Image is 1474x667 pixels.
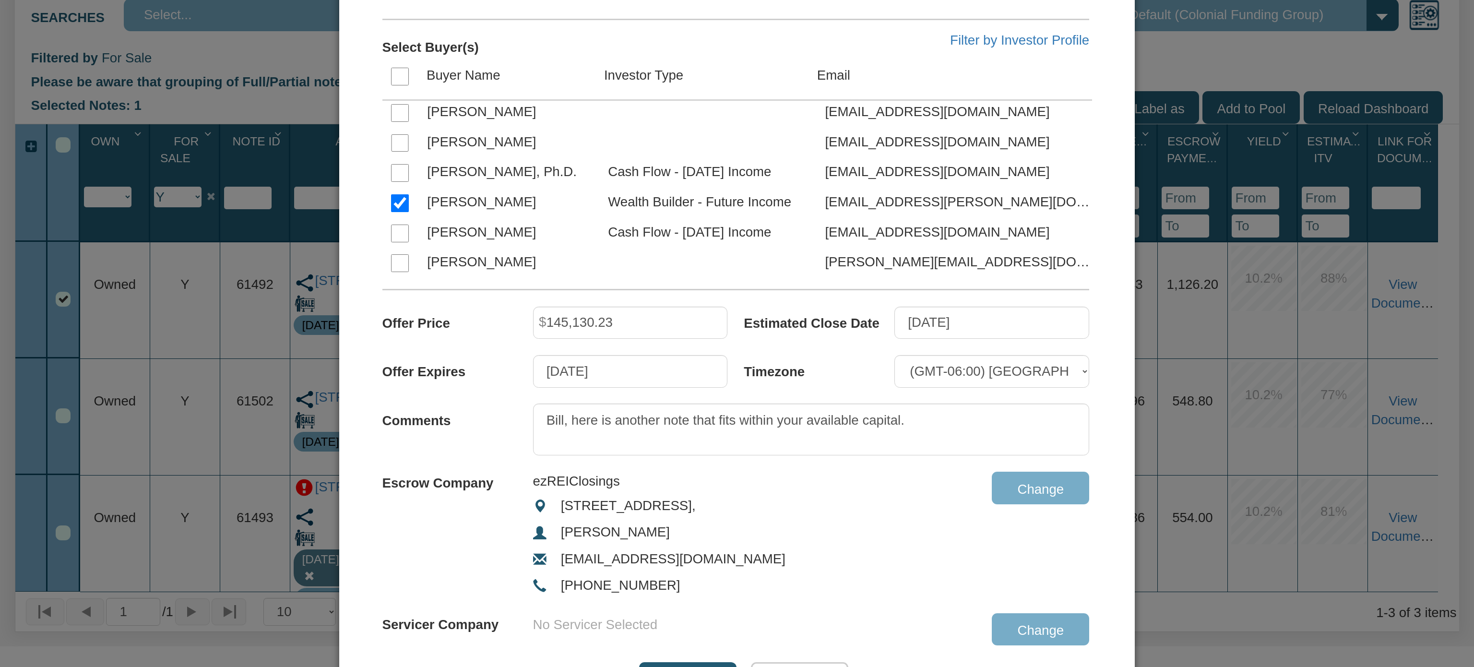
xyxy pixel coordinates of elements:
[816,247,1105,277] td: [PERSON_NAME][EMAIL_ADDRESS][DOMAIN_NAME]
[533,355,728,388] input: MM/DD/YYYY
[418,247,599,277] td: [PERSON_NAME]
[418,57,595,100] td: Buyer Name
[816,97,1105,127] td: [EMAIL_ADDRESS][DOMAIN_NAME]
[599,157,816,187] td: Cash Flow - [DATE] Income
[561,524,670,539] span: [PERSON_NAME]
[816,187,1105,217] td: [EMAIL_ADDRESS][PERSON_NAME][DOMAIN_NAME]
[816,217,1105,247] td: [EMAIL_ADDRESS][DOMAIN_NAME]
[561,498,696,513] span: [STREET_ADDRESS],
[894,307,1089,339] input: MM/DD/YYYY
[382,466,494,493] label: Escrow Company
[561,578,680,593] span: [PHONE_NUMBER]
[992,472,1089,504] input: Change
[418,277,599,308] td: [PERSON_NAME]
[599,217,816,247] td: Cash Flow - [DATE] Income
[992,613,1089,646] input: Change
[418,97,599,127] td: [PERSON_NAME]
[744,307,894,333] label: Estimated Close Date
[816,127,1105,157] td: [EMAIL_ADDRESS][DOMAIN_NAME]
[533,607,657,642] div: No Servicer Selected
[595,57,808,100] td: Investor Type
[382,607,499,634] label: Servicer Company
[744,355,894,381] label: Timezone
[382,355,533,381] label: Offer Expires
[418,157,599,187] td: [PERSON_NAME], Ph.D.
[382,404,533,430] label: Comments
[382,307,533,333] label: Offer Price
[418,187,599,217] td: [PERSON_NAME]
[418,127,599,157] td: [PERSON_NAME]
[533,472,895,490] div: ezREIClosings
[816,157,1105,187] td: [EMAIL_ADDRESS][DOMAIN_NAME]
[816,277,1105,308] td: [EMAIL_ADDRESS][DOMAIN_NAME]
[808,57,1092,100] td: Email
[561,551,785,566] span: [EMAIL_ADDRESS][DOMAIN_NAME]
[599,187,816,217] td: Wealth Builder - Future Income
[418,217,599,247] td: [PERSON_NAME]
[533,307,728,339] input: Please enter an offer price
[950,33,1089,48] a: Filter by Investor Profile
[382,31,479,57] label: Select Buyer(s)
